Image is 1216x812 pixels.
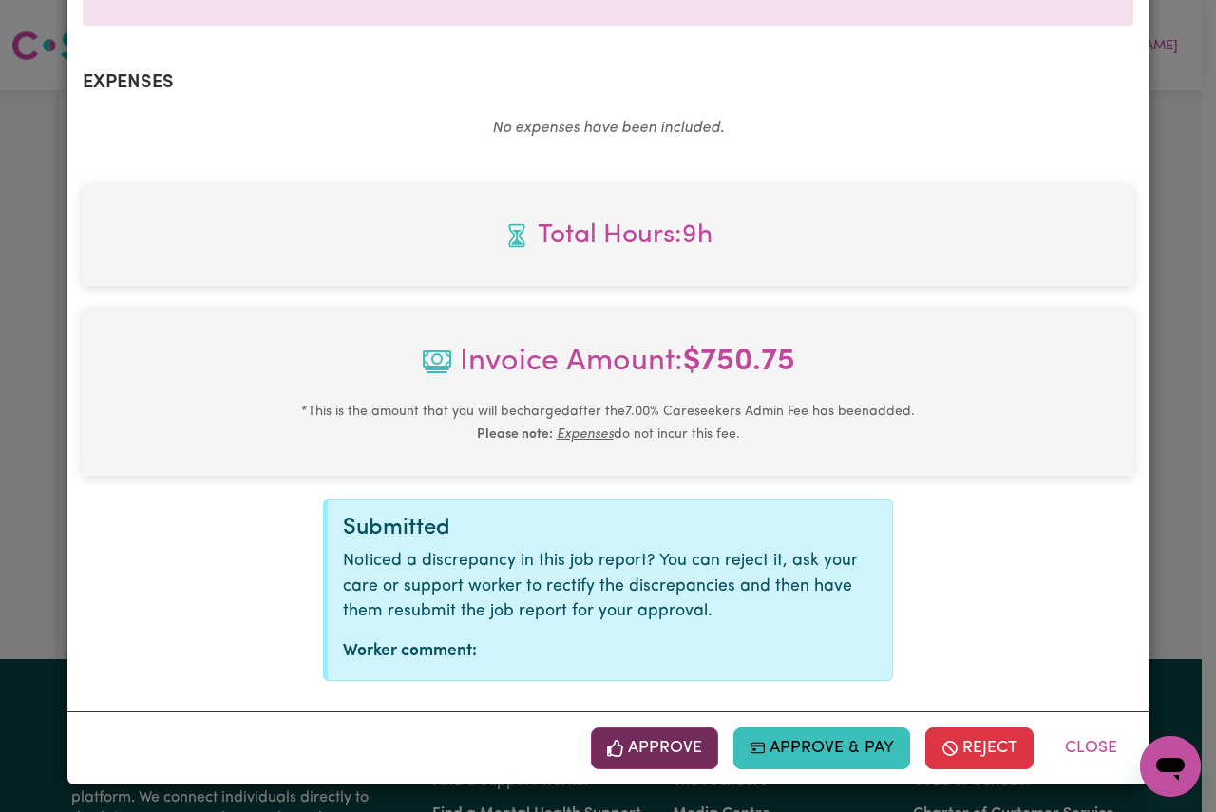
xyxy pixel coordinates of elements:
[343,643,477,659] strong: Worker comment:
[1140,736,1201,797] iframe: Button to launch messaging window
[683,347,795,377] b: $ 750.75
[557,427,614,442] u: Expenses
[343,517,450,539] span: Submitted
[733,727,911,769] button: Approve & Pay
[925,727,1034,769] button: Reject
[98,216,1118,255] span: Total hours worked: 9 hours
[477,427,553,442] b: Please note:
[591,727,718,769] button: Approve
[83,71,1133,94] h2: Expenses
[343,549,877,624] p: Noticed a discrepancy in this job report? You can reject it, ask your care or support worker to r...
[1049,727,1133,769] button: Close
[301,405,915,442] small: This is the amount that you will be charged after the 7.00 % Careseekers Admin Fee has been added...
[492,121,724,136] em: No expenses have been included.
[98,339,1118,400] span: Invoice Amount:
